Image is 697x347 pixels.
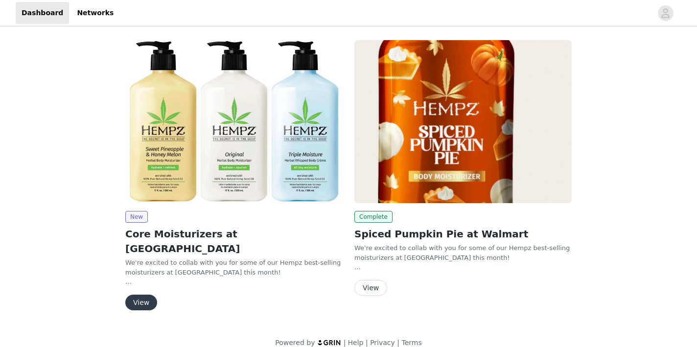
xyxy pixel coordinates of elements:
span: | [344,339,346,347]
span: Complete [354,211,393,223]
a: Networks [71,2,119,24]
p: We're excited to collab with you for some of our Hempz best-selling moisturizers at [GEOGRAPHIC_D... [354,243,572,262]
span: | [366,339,368,347]
a: View [125,299,157,306]
a: Terms [401,339,421,347]
button: View [125,295,157,310]
span: Powered by [275,339,315,347]
span: New [125,211,148,223]
a: Help [348,339,364,347]
div: avatar [661,5,670,21]
a: View [354,284,387,292]
h2: Core Moisturizers at [GEOGRAPHIC_DATA] [125,227,343,256]
a: Dashboard [16,2,69,24]
a: Privacy [370,339,395,347]
span: | [397,339,399,347]
img: Hempz [354,40,572,203]
h2: Spiced Pumpkin Pie at Walmart [354,227,572,241]
p: We're excited to collab with you for some of our Hempz best-selling moisturizers at [GEOGRAPHIC_D... [125,258,343,277]
button: View [354,280,387,296]
img: logo [317,339,342,346]
img: Hempz [125,40,343,203]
